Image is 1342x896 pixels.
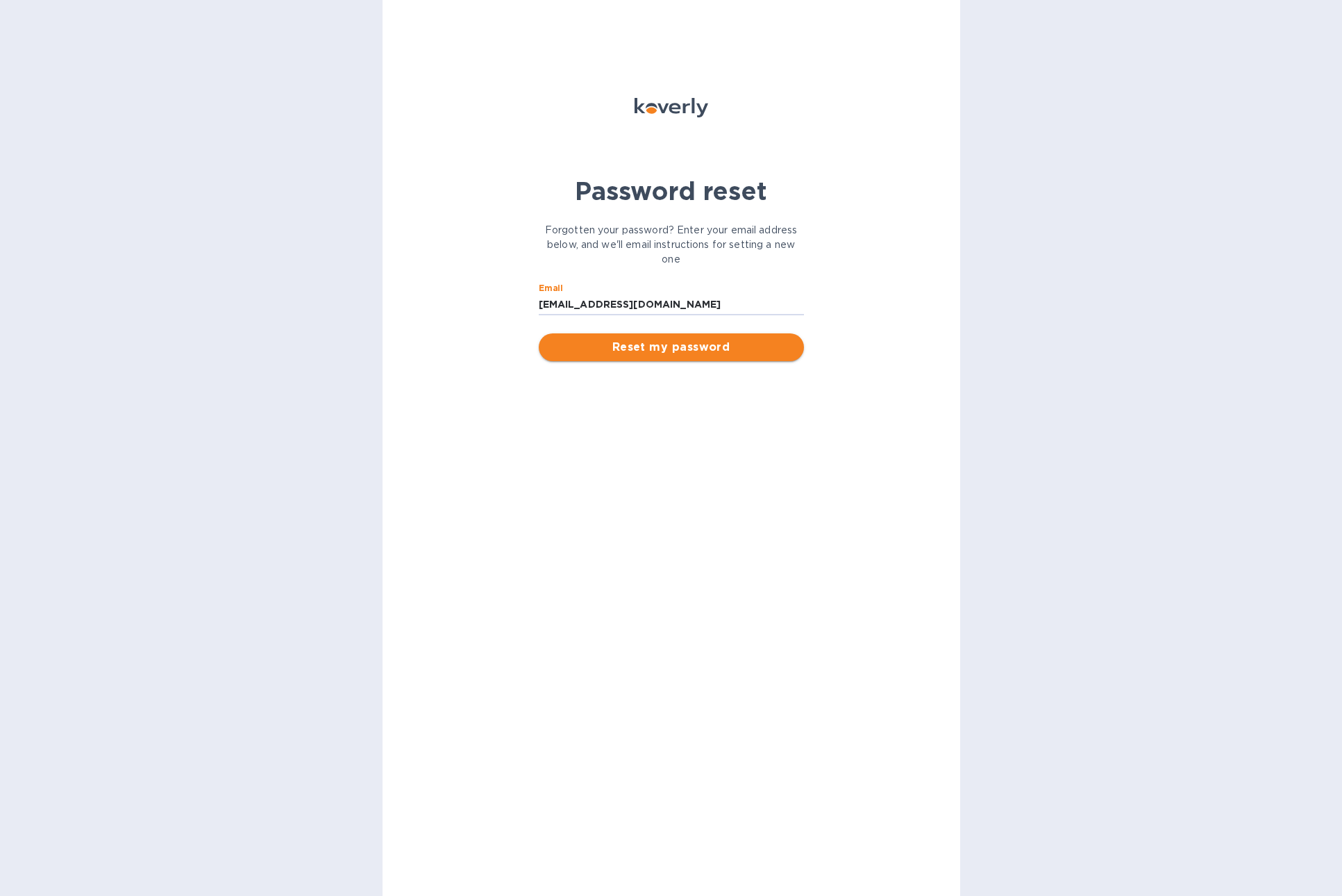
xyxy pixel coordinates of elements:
[539,223,804,267] p: Forgotten your password? Enter your email address below, and we'll email instructions for setting...
[539,294,804,315] input: Email
[550,339,793,356] span: Reset my password
[539,333,804,361] button: Reset my password
[635,98,708,117] img: Koverly
[785,297,802,313] keeper-lock: Open Keeper Popup
[539,285,563,293] label: Email
[575,176,767,206] b: Password reset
